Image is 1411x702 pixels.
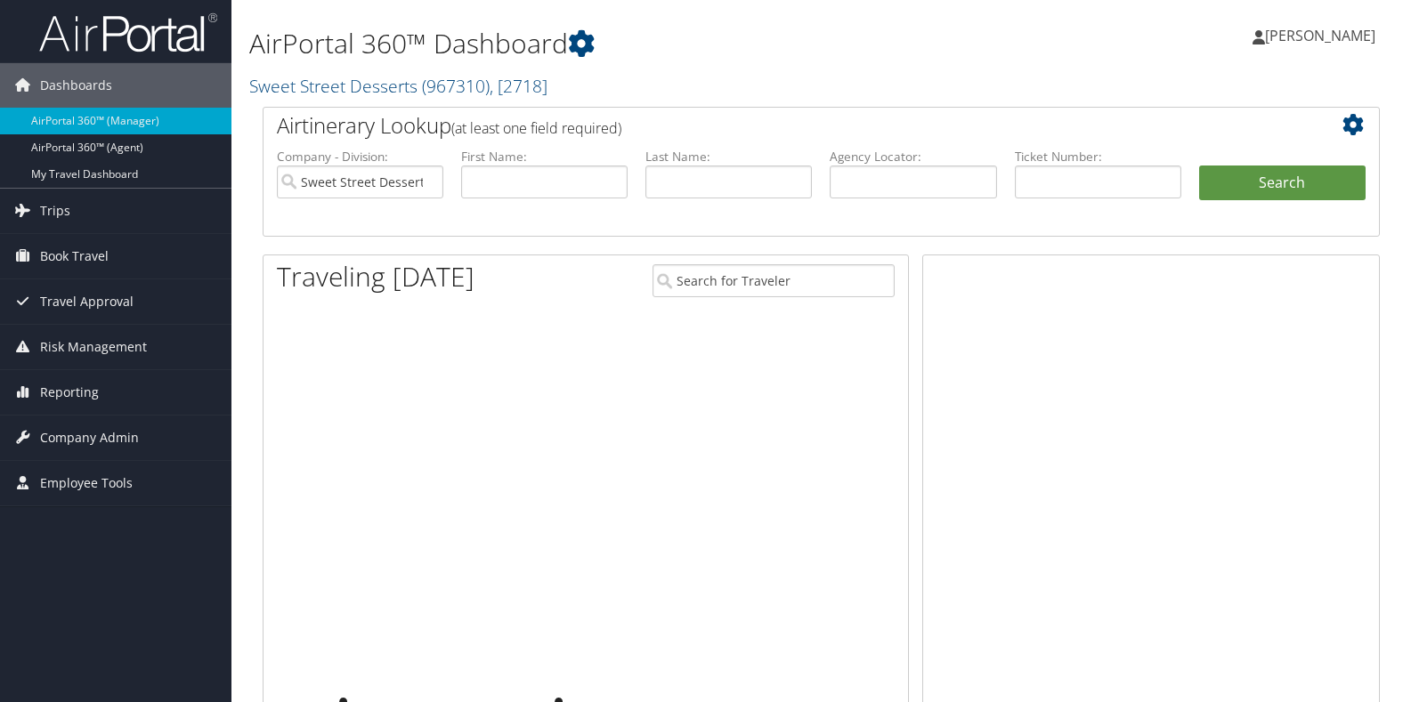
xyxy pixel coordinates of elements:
h1: AirPortal 360™ Dashboard [249,25,1012,62]
label: Last Name: [645,148,812,165]
span: [PERSON_NAME] [1265,26,1375,45]
button: Search [1199,165,1366,201]
span: Employee Tools [40,461,133,505]
label: Ticket Number: [1015,148,1181,165]
span: Reporting [40,370,99,415]
a: [PERSON_NAME] [1253,9,1393,62]
input: Search for Traveler [653,264,895,297]
span: Trips [40,189,70,233]
span: Risk Management [40,325,147,369]
h2: Airtinerary Lookup [277,110,1273,141]
h1: Traveling [DATE] [277,258,474,295]
label: Agency Locator: [830,148,996,165]
label: First Name: [461,148,628,165]
label: Company - Division: [277,148,443,165]
span: (at least one field required) [451,118,621,138]
img: airportal-logo.png [39,12,217,53]
span: Travel Approval [40,279,134,324]
span: ( 967310 ) [422,74,490,98]
span: Dashboards [40,63,112,108]
span: Company Admin [40,416,139,460]
span: , [ 2718 ] [490,74,547,98]
a: Sweet Street Desserts [249,74,547,98]
span: Book Travel [40,234,109,278]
